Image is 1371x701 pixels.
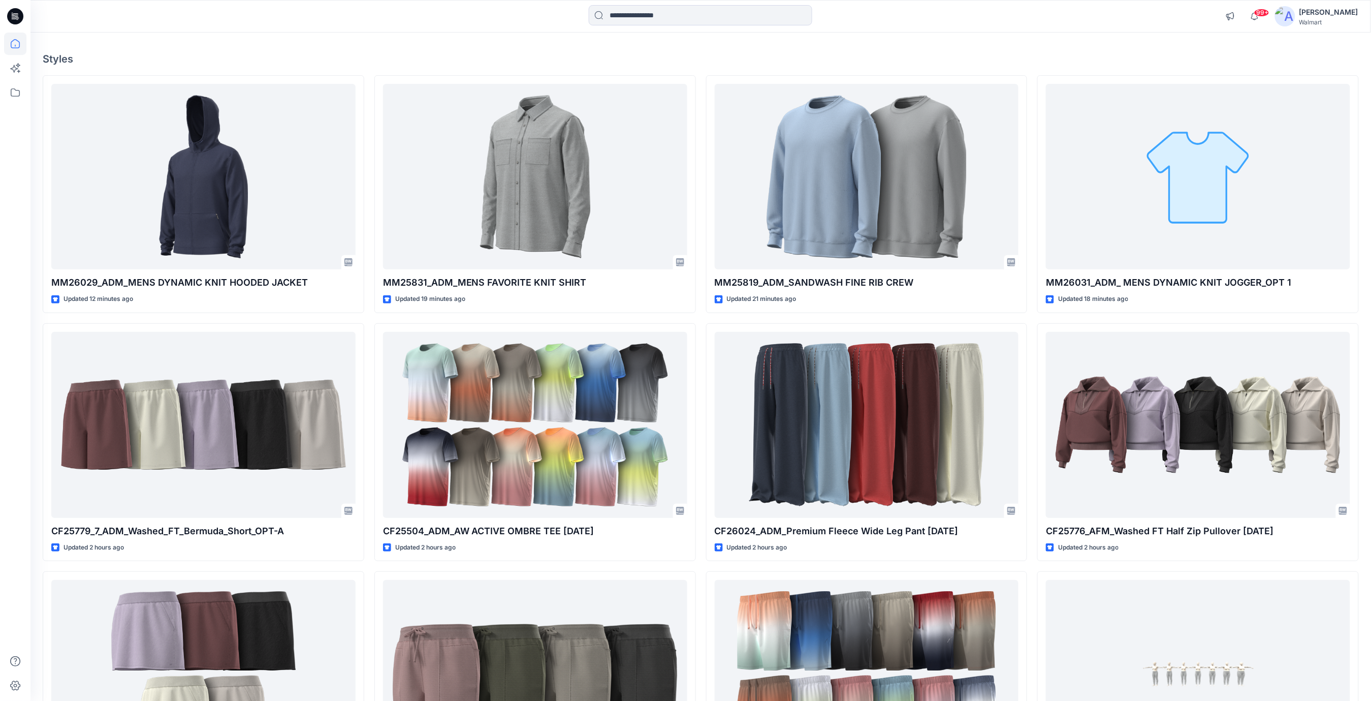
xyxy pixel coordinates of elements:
img: avatar [1275,6,1295,26]
a: CF26024_ADM_Premium Fleece Wide Leg Pant 02SEP25 [715,332,1019,518]
p: Updated 18 minutes ago [1058,294,1128,304]
p: Updated 2 hours ago [395,542,456,553]
p: CF26024_ADM_Premium Fleece Wide Leg Pant [DATE] [715,524,1019,538]
p: Updated 21 minutes ago [727,294,796,304]
p: CF25504_ADM_AW ACTIVE OMBRE TEE [DATE] [383,524,687,538]
a: CF25776_AFM_Washed FT Half Zip Pullover 26JUL25 [1046,332,1350,518]
p: MM26031_ADM_ MENS DYNAMIC KNIT JOGGER_OPT 1 [1046,276,1350,290]
h4: Styles [43,53,1359,65]
a: MM25819_ADM_SANDWASH FINE RIB CREW [715,84,1019,270]
a: MM26031_ADM_ MENS DYNAMIC KNIT JOGGER_OPT 1 [1046,84,1350,270]
p: CF25779_7_ADM_Washed_FT_Bermuda_Short_OPT-A [51,524,356,538]
p: Updated 19 minutes ago [395,294,465,304]
div: Walmart [1299,18,1358,26]
div: [PERSON_NAME] [1299,6,1358,18]
p: Updated 2 hours ago [1058,542,1119,553]
p: CF25776_AFM_Washed FT Half Zip Pullover [DATE] [1046,524,1350,538]
a: CF25779_7_ADM_Washed_FT_Bermuda_Short_OPT-A [51,332,356,518]
span: 99+ [1254,9,1269,17]
p: MM26029_ADM_MENS DYNAMIC KNIT HOODED JACKET [51,276,356,290]
p: Updated 12 minutes ago [63,294,133,304]
p: MM25819_ADM_SANDWASH FINE RIB CREW [715,276,1019,290]
p: Updated 2 hours ago [63,542,124,553]
a: CF25504_ADM_AW ACTIVE OMBRE TEE 23MAY25 [383,332,687,518]
p: Updated 2 hours ago [727,542,787,553]
a: MM26029_ADM_MENS DYNAMIC KNIT HOODED JACKET [51,84,356,270]
a: MM25831_ADM_MENS FAVORITE KNIT SHIRT [383,84,687,270]
p: MM25831_ADM_MENS FAVORITE KNIT SHIRT [383,276,687,290]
